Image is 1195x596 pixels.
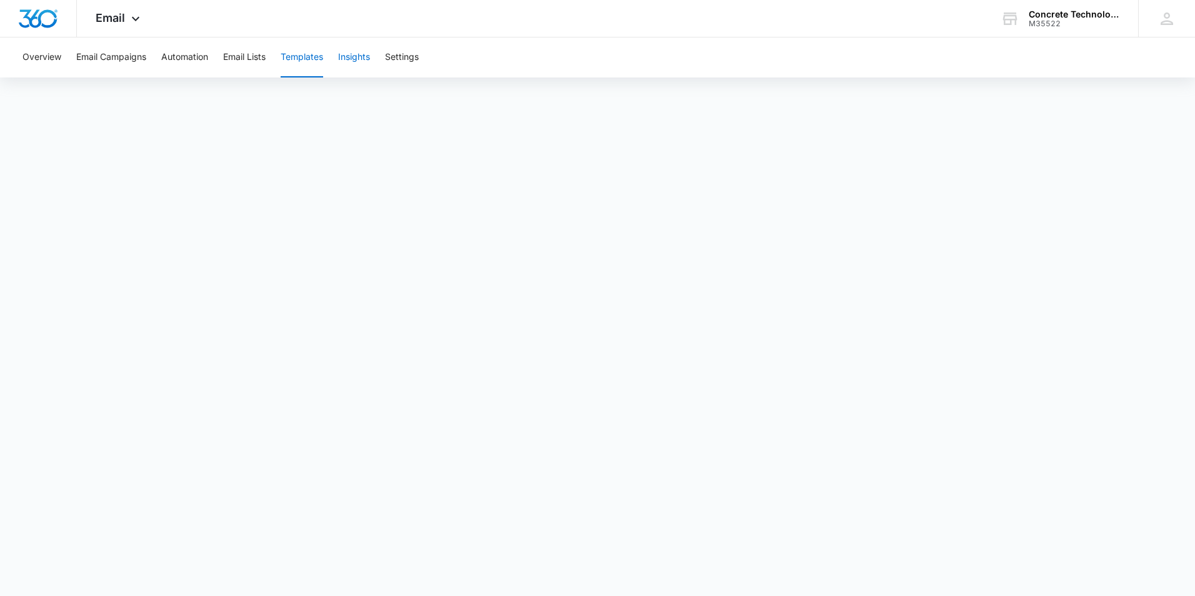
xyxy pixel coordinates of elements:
[161,37,208,77] button: Automation
[385,37,419,77] button: Settings
[338,37,370,77] button: Insights
[281,37,323,77] button: Templates
[76,37,146,77] button: Email Campaigns
[22,37,61,77] button: Overview
[96,11,125,24] span: Email
[1029,19,1120,28] div: account id
[223,37,266,77] button: Email Lists
[1029,9,1120,19] div: account name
